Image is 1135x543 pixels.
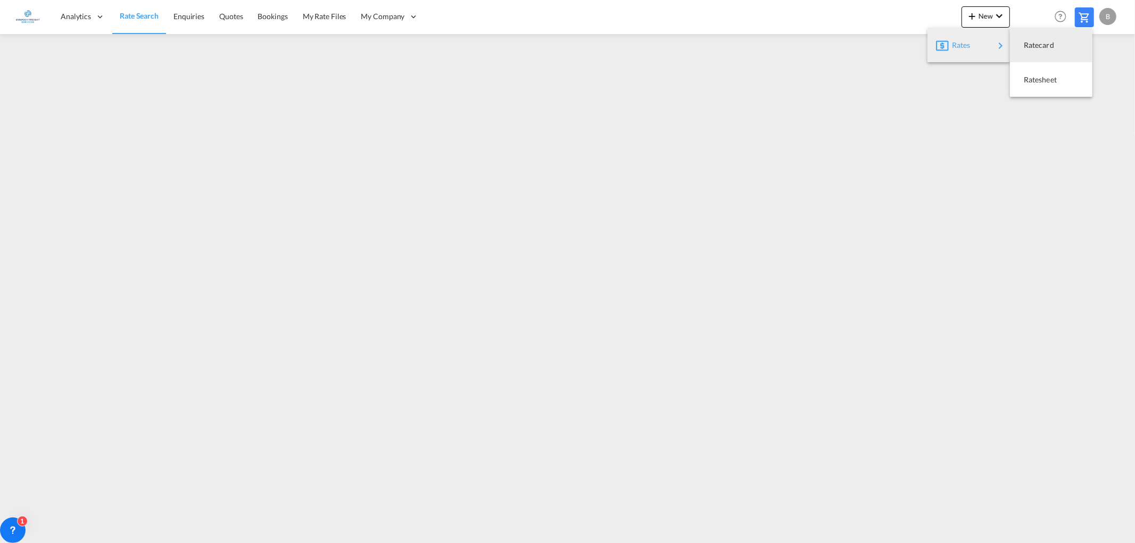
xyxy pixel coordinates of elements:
[1018,32,1084,59] div: Ratecard
[1024,69,1035,90] span: Ratesheet
[995,39,1007,52] md-icon: icon-chevron-right
[1018,66,1084,93] div: Ratesheet
[952,35,965,56] span: Rates
[1024,35,1035,56] span: Ratecard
